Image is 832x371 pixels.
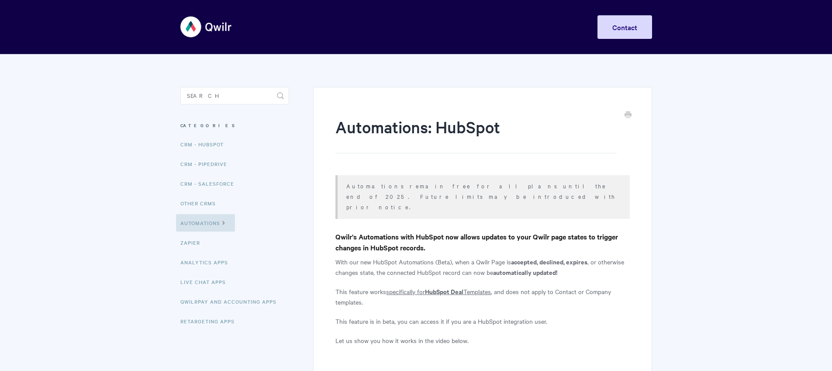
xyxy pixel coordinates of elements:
a: Other CRMs [180,194,222,212]
p: This feature is in beta, you can access it if you are a HubSpot integration user. [335,316,629,326]
a: Retargeting Apps [180,312,241,330]
b: accepted, declined, expires [511,257,587,266]
b: HubSpot Deal [425,287,463,296]
h1: Automations: HubSpot [335,116,616,153]
a: CRM - Salesforce [180,175,241,192]
a: QwilrPay and Accounting Apps [180,293,283,310]
p: Automations remain free for all plans until the end of 2025. Future limits may be introduced with... [346,180,618,212]
b: automatically updated! [493,267,557,277]
a: Print this Article [625,111,632,120]
a: Contact [597,15,652,39]
p: With our new HubSpot Automations (Beta), when a Qwilr Page is , or otherwise changes state, the c... [335,257,629,277]
img: Qwilr Help Center [180,10,232,43]
h4: Qwilr's Automations with HubSpot now allows updates to your Qwilr page states to trigger changes ... [335,231,629,253]
a: CRM - HubSpot [180,135,230,153]
a: Live Chat Apps [180,273,232,291]
a: Automations [176,214,235,232]
input: Search [180,87,289,104]
a: Analytics Apps [180,253,235,271]
p: Let us show you how it works in the video below. [335,335,629,346]
p: This feature works , and does not apply to Contact or Company templates. [335,286,629,307]
a: CRM - Pipedrive [180,155,234,173]
h3: Categories [180,118,289,133]
a: Zapier [180,234,207,251]
u: Templates [463,287,491,296]
u: specifically for [386,287,425,296]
